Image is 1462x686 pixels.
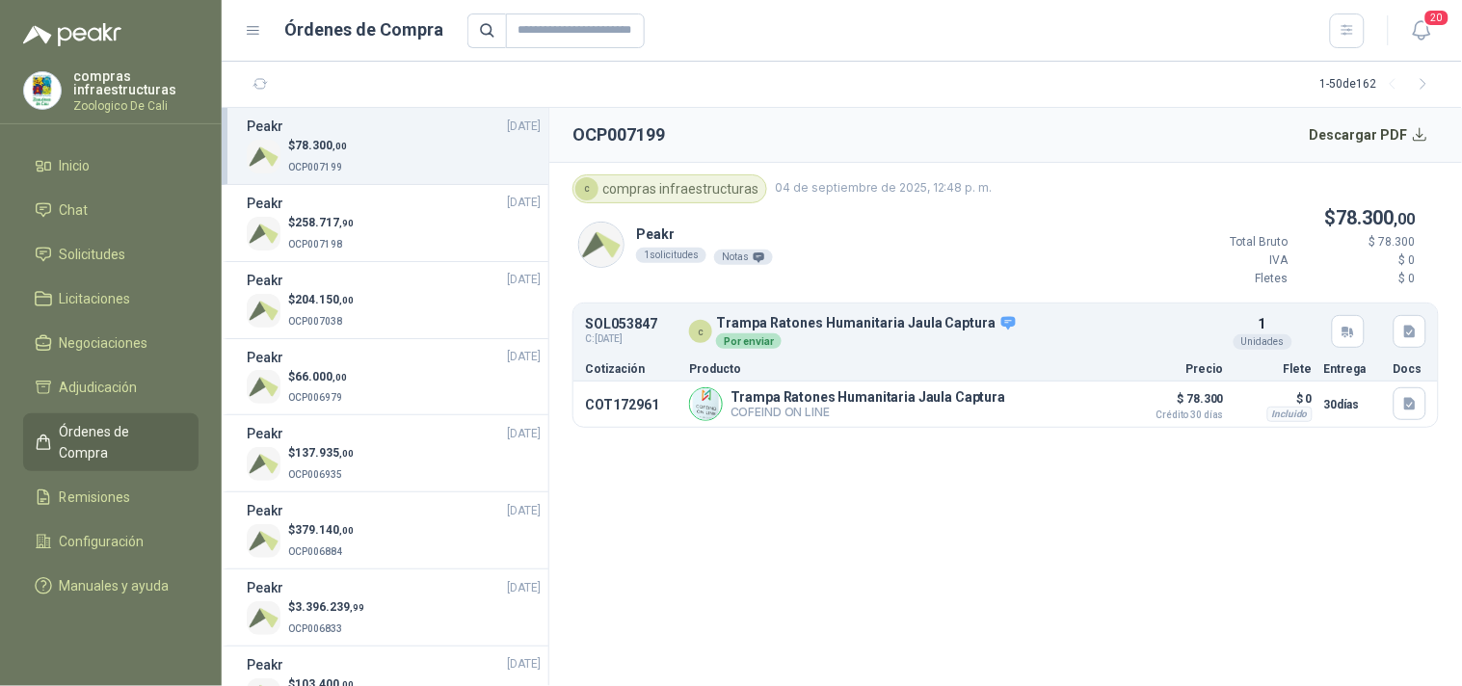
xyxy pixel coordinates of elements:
a: Peakr[DATE] Company Logo$137.935,00OCP006935 [247,423,541,484]
p: $ 0 [1236,387,1313,410]
p: $ [288,137,347,155]
span: 78.300 [1337,206,1416,229]
span: ,00 [339,295,354,305]
button: 20 [1404,13,1439,48]
span: [DATE] [507,502,541,520]
p: COFEIND ON LINE [731,405,1005,419]
div: Por enviar [716,333,782,349]
p: Precio [1128,363,1224,375]
span: ,00 [332,372,347,383]
span: 04 de septiembre de 2025, 12:48 p. m. [775,179,993,198]
a: Adjudicación [23,369,199,406]
p: $ [288,444,354,462]
p: $ 0 [1300,270,1416,288]
span: 204.150 [295,293,354,306]
h3: Peakr [247,577,283,598]
span: Remisiones [60,487,131,508]
span: Solicitudes [60,244,126,265]
span: [DATE] [507,118,541,136]
img: Company Logo [247,601,280,635]
h1: Órdenes de Compra [285,16,444,43]
span: OCP006979 [288,392,342,403]
span: OCP007038 [288,316,342,327]
span: Manuales y ayuda [60,575,170,596]
span: C: [DATE] [585,331,657,347]
span: 258.717 [295,216,354,229]
p: Cotización [585,363,678,375]
span: OCP006884 [288,546,342,557]
span: [DATE] [507,271,541,289]
p: Zoologico De Cali [73,100,199,112]
a: Peakr[DATE] Company Logo$66.000,00OCP006979 [247,347,541,408]
a: Órdenes de Compra [23,413,199,471]
img: Company Logo [247,370,280,404]
p: Peakr [636,224,773,245]
div: Unidades [1234,334,1292,350]
a: Licitaciones [23,280,199,317]
span: Adjudicación [60,377,138,398]
h3: Peakr [247,500,283,521]
div: Notas [714,250,773,265]
img: Company Logo [690,388,722,420]
h3: Peakr [247,193,283,214]
p: $ 0 [1300,251,1416,270]
span: OCP007198 [288,239,342,250]
a: Solicitudes [23,236,199,273]
span: OCP006935 [288,469,342,480]
a: Negociaciones [23,325,199,361]
img: Company Logo [247,447,280,481]
div: 1 - 50 de 162 [1320,69,1439,100]
a: Configuración [23,523,199,560]
p: 1 [1259,313,1266,334]
p: COT172961 [585,397,678,412]
h3: Peakr [247,347,283,368]
img: Company Logo [579,223,624,267]
span: ,00 [1395,210,1416,228]
span: Órdenes de Compra [60,421,180,463]
img: Logo peakr [23,23,121,46]
span: ,00 [332,141,347,151]
h2: OCP007199 [572,121,665,148]
p: Trampa Ratones Humanitaria Jaula Captura [716,315,1018,332]
p: $ [288,291,354,309]
a: Remisiones [23,479,199,515]
h3: Peakr [247,116,283,137]
span: Inicio [60,155,91,176]
h3: Peakr [247,654,283,675]
p: Trampa Ratones Humanitaria Jaula Captura [731,389,1005,405]
img: Company Logo [247,524,280,558]
span: Licitaciones [60,288,131,309]
p: $ [288,598,364,617]
a: Peakr[DATE] Company Logo$258.717,90OCP007198 [247,193,541,253]
div: 1 solicitudes [636,248,706,263]
span: ,00 [339,525,354,536]
span: [DATE] [507,655,541,673]
p: Total Bruto [1173,233,1289,251]
p: Entrega [1324,363,1382,375]
a: Manuales y ayuda [23,567,199,604]
p: 30 días [1324,393,1382,416]
a: Peakr[DATE] Company Logo$3.396.239,99OCP006833 [247,577,541,638]
span: 3.396.239 [295,600,364,614]
div: c [689,320,712,343]
span: 137.935 [295,446,354,460]
span: [DATE] [507,425,541,443]
img: Company Logo [247,294,280,328]
p: $ [288,214,354,232]
p: $ [288,521,354,540]
div: compras infraestructuras [572,174,767,203]
span: [DATE] [507,579,541,597]
p: $ 78.300 [1128,387,1224,420]
span: ,90 [339,218,354,228]
span: OCP006833 [288,623,342,634]
h3: Peakr [247,270,283,291]
button: Descargar PDF [1299,116,1440,154]
p: $ [1173,203,1416,233]
span: 379.140 [295,523,354,537]
span: Negociaciones [60,332,148,354]
h3: Peakr [247,423,283,444]
span: Crédito 30 días [1128,410,1224,420]
span: 66.000 [295,370,347,383]
span: 78.300 [295,139,347,152]
span: Chat [60,199,89,221]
